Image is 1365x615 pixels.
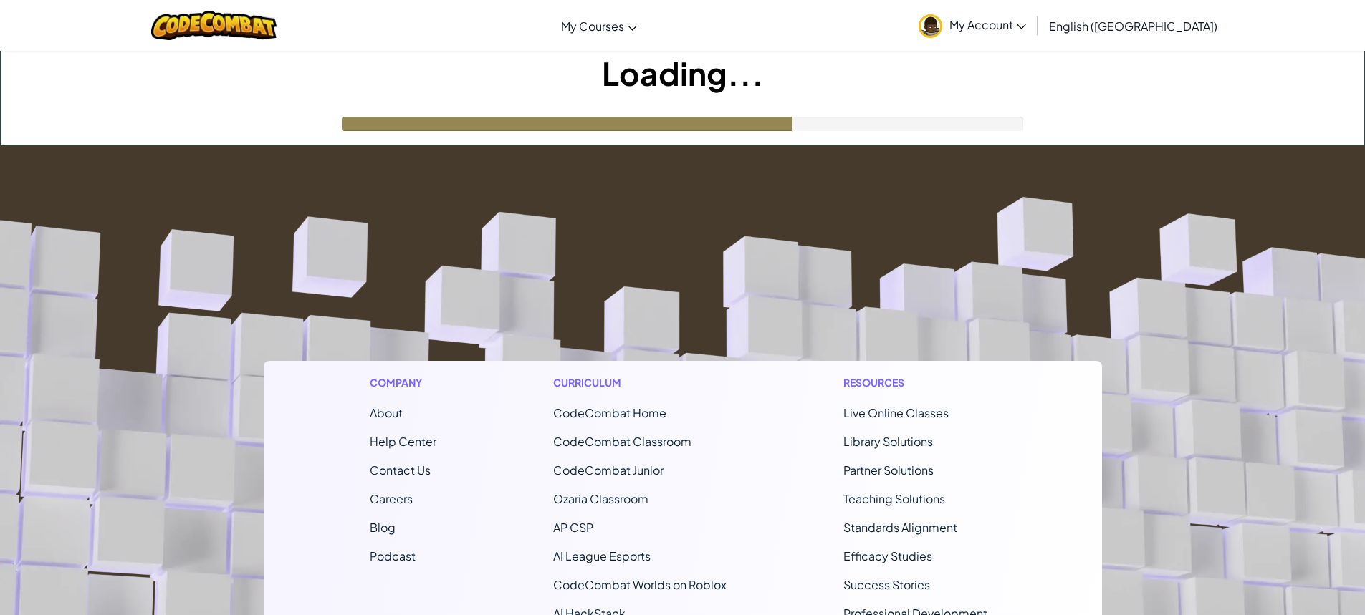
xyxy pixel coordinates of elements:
[553,577,727,592] a: CodeCombat Worlds on Roblox
[1049,19,1217,34] span: English ([GEOGRAPHIC_DATA])
[553,463,664,478] a: CodeCombat Junior
[1,51,1364,95] h1: Loading...
[370,405,403,420] a: About
[370,520,396,535] a: Blog
[919,14,942,38] img: avatar
[843,463,934,478] a: Partner Solutions
[843,548,932,563] a: Efficacy Studies
[1042,6,1225,45] a: English ([GEOGRAPHIC_DATA])
[370,491,413,506] a: Careers
[151,11,277,40] img: CodeCombat logo
[553,434,691,449] a: CodeCombat Classroom
[843,375,996,390] h1: Resources
[553,405,666,420] span: CodeCombat Home
[843,434,933,449] a: Library Solutions
[370,375,436,390] h1: Company
[843,405,949,420] a: Live Online Classes
[561,19,624,34] span: My Courses
[370,434,436,449] a: Help Center
[553,491,648,506] a: Ozaria Classroom
[843,491,945,506] a: Teaching Solutions
[554,6,644,45] a: My Courses
[553,375,727,390] h1: Curriculum
[370,548,416,563] a: Podcast
[843,520,957,535] a: Standards Alignment
[843,577,930,592] a: Success Stories
[553,548,651,563] a: AI League Esports
[370,463,431,478] span: Contact Us
[553,520,593,535] a: AP CSP
[911,3,1033,48] a: My Account
[949,17,1026,32] span: My Account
